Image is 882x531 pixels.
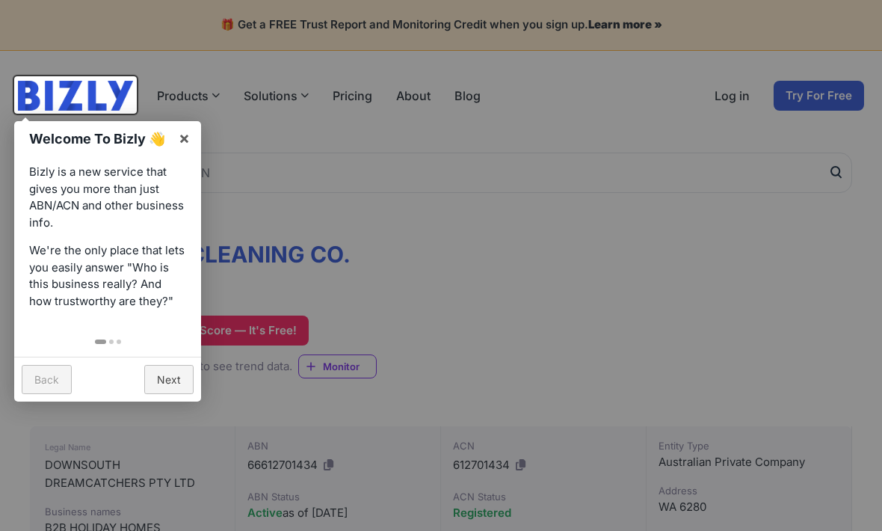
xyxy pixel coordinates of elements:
[167,121,201,155] a: ×
[29,242,186,310] p: We're the only place that lets you easily answer "Who is this business really? And how trustworth...
[29,164,186,231] p: Bizly is a new service that gives you more than just ABN/ACN and other business info.
[29,129,170,149] h1: Welcome To Bizly 👋
[144,365,194,394] a: Next
[22,365,72,394] a: Back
